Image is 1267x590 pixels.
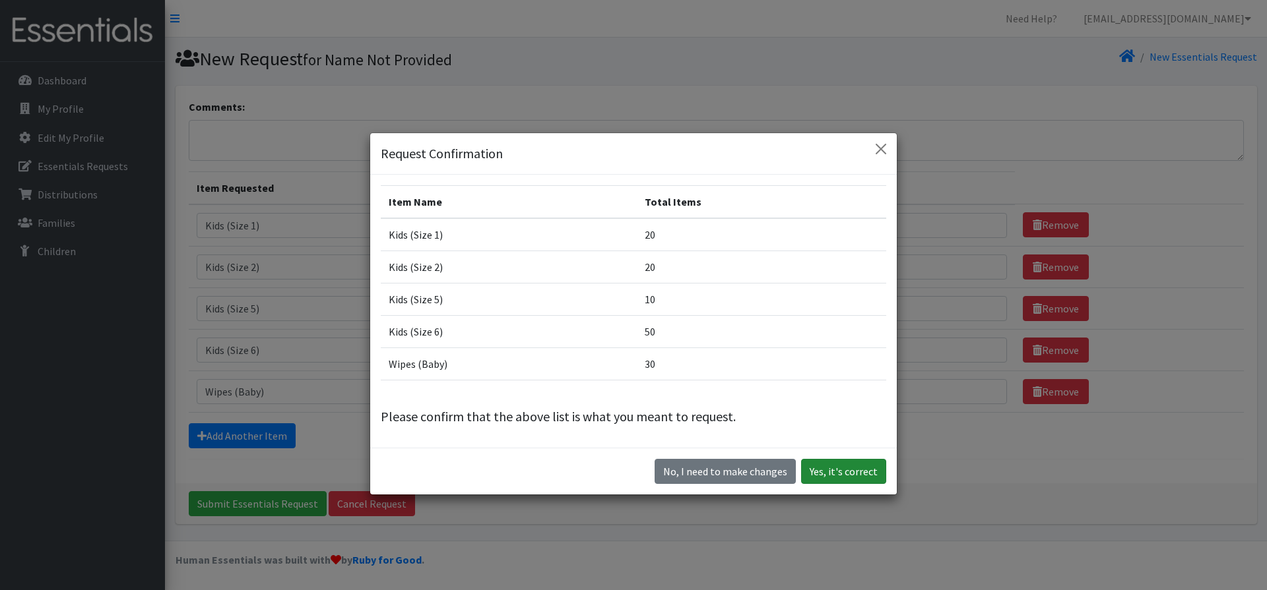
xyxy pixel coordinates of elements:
td: Wipes (Baby) [381,347,637,380]
td: Kids (Size 2) [381,251,637,283]
button: Close [870,138,892,160]
th: Total Items [637,185,886,218]
td: 50 [637,315,886,347]
button: No I need to make changes [655,459,796,484]
h5: Request Confirmation [381,144,503,163]
td: Kids (Size 1) [381,218,637,251]
button: Yes, it's correct [801,459,886,484]
td: 10 [637,283,886,315]
th: Item Name [381,185,637,218]
td: Kids (Size 5) [381,283,637,315]
td: 20 [637,251,886,283]
p: Please confirm that the above list is what you meant to request. [381,407,886,427]
td: 20 [637,218,886,251]
td: 30 [637,347,886,380]
td: Kids (Size 6) [381,315,637,347]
